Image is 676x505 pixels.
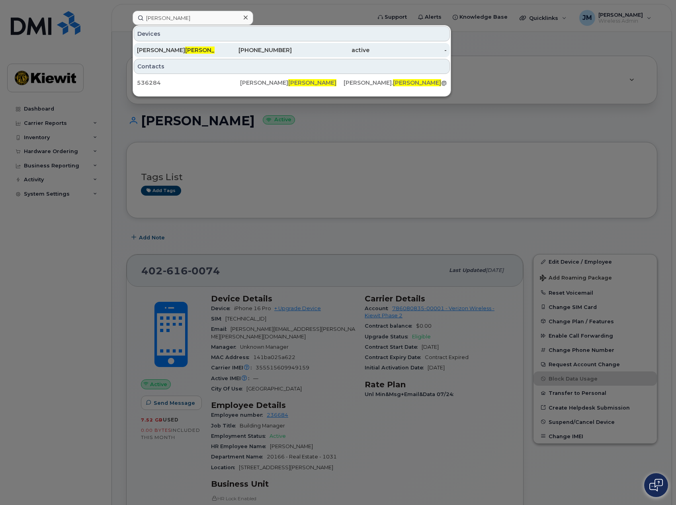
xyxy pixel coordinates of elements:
div: Contacts [134,59,450,74]
div: [PERSON_NAME] [240,79,343,87]
span: [PERSON_NAME] [288,79,336,86]
a: 536284[PERSON_NAME][PERSON_NAME][PERSON_NAME].[PERSON_NAME]@[PERSON_NAME][DOMAIN_NAME] [134,76,450,90]
span: [PERSON_NAME] [185,47,233,54]
div: [PERSON_NAME]. @[PERSON_NAME][DOMAIN_NAME] [344,79,447,87]
div: active [292,46,369,54]
img: Open chat [649,479,663,491]
a: [PERSON_NAME][PERSON_NAME][PHONE_NUMBER]active- [134,43,450,57]
div: Devices [134,26,450,41]
div: [PHONE_NUMBER] [215,46,292,54]
span: [PERSON_NAME] [393,79,441,86]
div: - [369,46,447,54]
div: [PERSON_NAME] [137,46,215,54]
div: 536284 [137,79,240,87]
